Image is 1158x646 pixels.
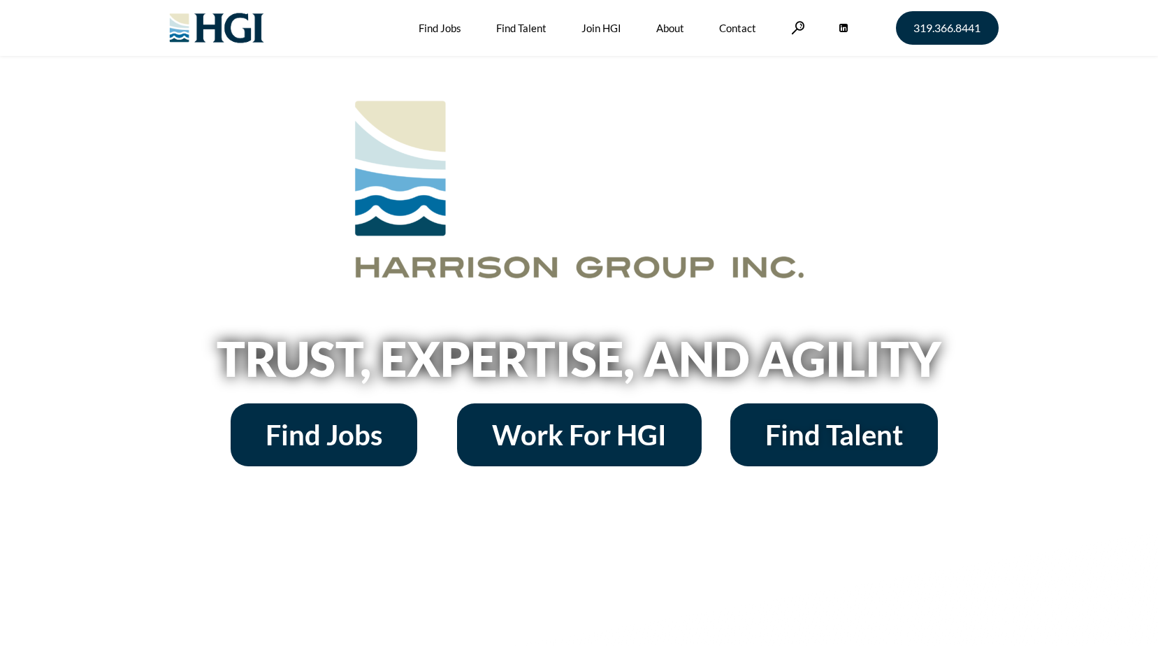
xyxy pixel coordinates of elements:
span: Work For HGI [492,421,667,449]
a: Search [791,21,805,34]
h2: Trust, Expertise, and Agility [181,335,978,382]
a: Find Talent [730,403,938,466]
span: Find Jobs [266,421,382,449]
span: 319.366.8441 [913,22,980,34]
a: Work For HGI [457,403,702,466]
a: 319.366.8441 [896,11,999,45]
span: Find Talent [765,421,903,449]
a: Find Jobs [231,403,417,466]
